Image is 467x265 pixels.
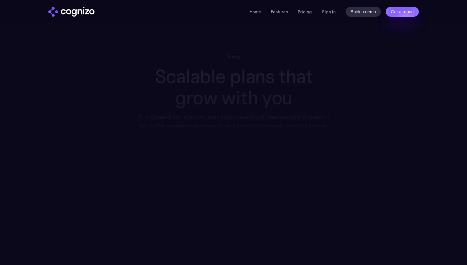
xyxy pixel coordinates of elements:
div: Pricing [226,54,241,60]
a: Home [250,9,261,15]
div: Turn AI search into a primary acquisition channel with deep analytics focused on action. Our ente... [133,113,334,130]
a: home [48,7,95,17]
a: Get a report [386,7,419,17]
h1: Scalable plans that grow with you [133,66,334,108]
a: Pricing [298,9,312,15]
a: Sign in [322,8,336,15]
img: cognizo logo [48,7,95,17]
a: Book a demo [346,7,381,17]
a: Features [271,9,288,15]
